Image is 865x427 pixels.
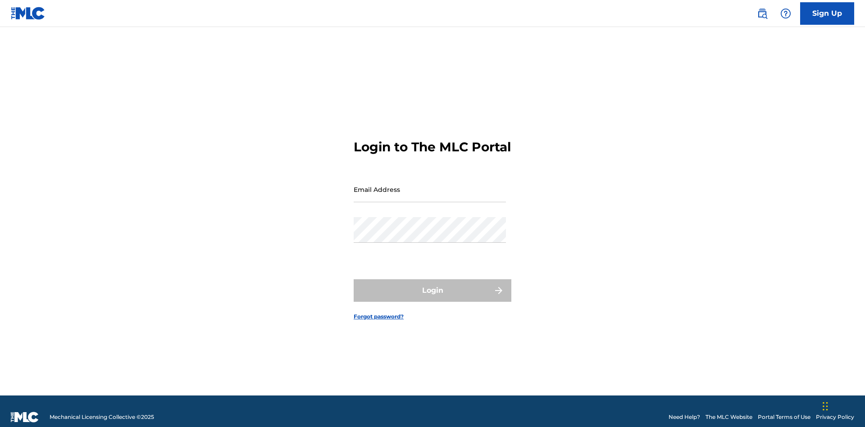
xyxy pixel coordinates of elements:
img: search [757,8,768,19]
h3: Login to The MLC Portal [354,139,511,155]
iframe: Chat Widget [820,384,865,427]
img: logo [11,412,39,422]
img: help [780,8,791,19]
div: Drag [823,393,828,420]
a: Sign Up [800,2,854,25]
a: Portal Terms of Use [758,413,810,421]
div: Help [777,5,795,23]
a: The MLC Website [706,413,752,421]
span: Mechanical Licensing Collective © 2025 [50,413,154,421]
a: Forgot password? [354,313,404,321]
img: MLC Logo [11,7,46,20]
a: Privacy Policy [816,413,854,421]
a: Public Search [753,5,771,23]
a: Need Help? [669,413,700,421]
